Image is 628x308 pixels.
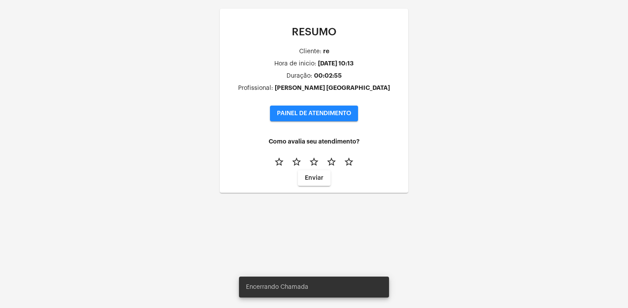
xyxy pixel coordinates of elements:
[309,157,319,167] mat-icon: star_border
[344,157,354,167] mat-icon: star_border
[270,106,358,121] button: PAINEL DE ATENDIMENTO
[275,85,390,91] div: [PERSON_NAME] [GEOGRAPHIC_DATA]
[227,138,401,145] h4: Como avalia seu atendimento?
[277,110,351,116] span: PAINEL DE ATENDIMENTO
[305,175,324,181] span: Enviar
[287,73,312,79] div: Duração:
[323,48,329,55] div: re
[318,60,354,67] div: [DATE] 10:13
[326,157,337,167] mat-icon: star_border
[246,283,308,291] span: Encerrando Chamada
[274,157,284,167] mat-icon: star_border
[314,72,342,79] div: 00:02:55
[298,170,331,186] button: Enviar
[227,26,401,38] p: RESUMO
[238,85,273,92] div: Profissional:
[274,61,316,67] div: Hora de inicio:
[291,157,302,167] mat-icon: star_border
[299,48,321,55] div: Cliente:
